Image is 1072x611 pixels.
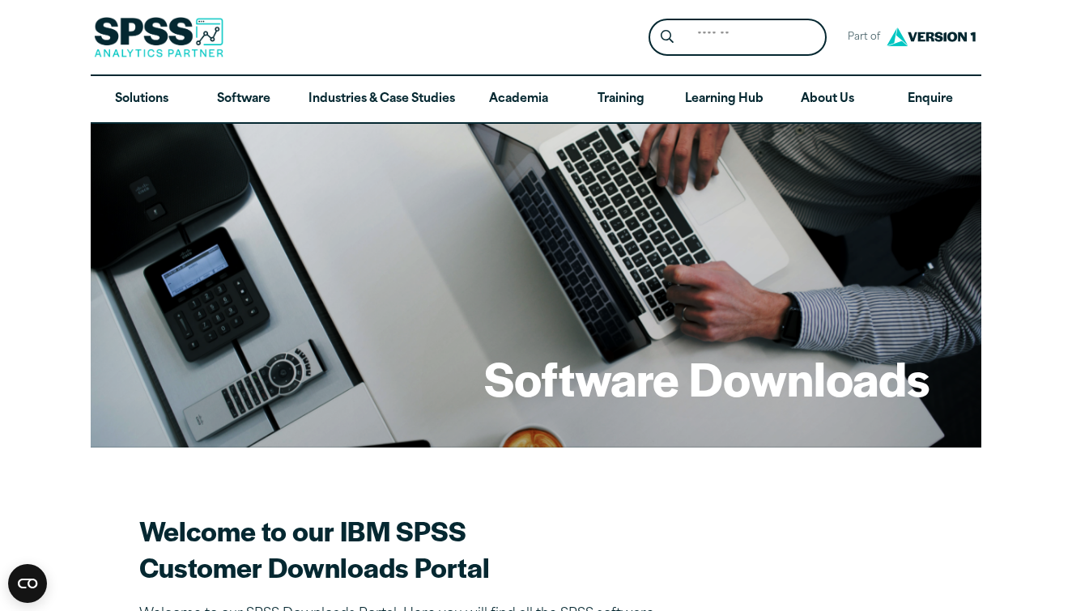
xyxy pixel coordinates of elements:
a: Training [570,76,672,123]
h2: Welcome to our IBM SPSS Customer Downloads Portal [139,512,706,585]
a: Enquire [879,76,981,123]
a: Learning Hub [672,76,776,123]
img: Version1 Logo [883,22,980,52]
span: Part of [840,26,883,49]
a: About Us [776,76,878,123]
a: Industries & Case Studies [296,76,468,123]
nav: Desktop version of site main menu [91,76,981,123]
h1: Software Downloads [484,346,929,409]
img: SPSS Analytics Partner [94,17,223,57]
form: Site Header Search Form [649,19,827,57]
button: Search magnifying glass icon [653,23,683,53]
a: Solutions [91,76,193,123]
button: Open CMP widget [8,564,47,603]
svg: Search magnifying glass icon [661,30,674,44]
a: Software [193,76,295,123]
a: Academia [468,76,570,123]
